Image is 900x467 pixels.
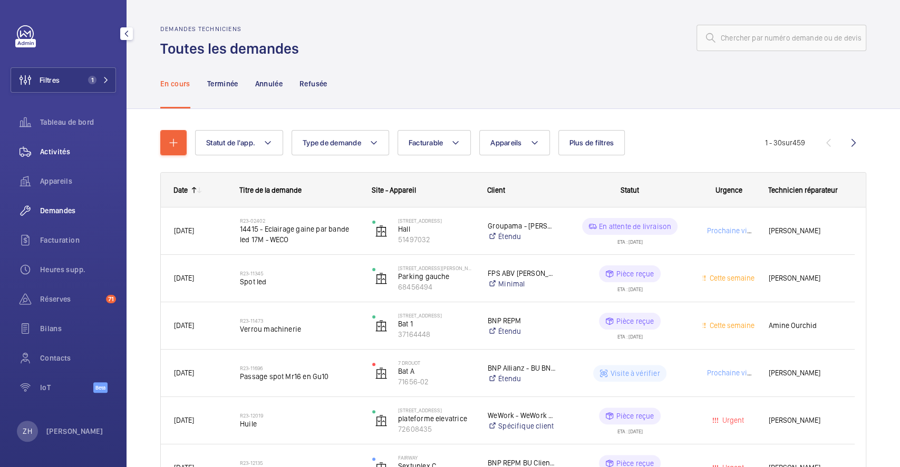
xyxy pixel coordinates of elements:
[40,323,116,334] span: Bilans
[106,295,116,303] span: 71
[240,317,359,324] h2: R23-11473
[240,224,359,245] span: 14415 - Eclairage gaine par bande led 17M - WECO
[488,268,557,279] p: FPS ABV [PERSON_NAME]
[240,217,359,224] h2: R23-02402
[40,75,60,85] span: Filtres
[616,316,654,326] p: Pièce reçue
[488,410,557,421] p: WeWork - WeWork Exploitation
[375,367,388,380] img: elevator.svg
[398,366,474,376] p: Bat A
[398,424,474,434] p: 72608435
[46,426,103,436] p: [PERSON_NAME]
[40,294,102,304] span: Réserves
[40,176,116,186] span: Appareils
[240,365,359,371] h2: R23-11696
[398,217,474,224] p: [STREET_ADDRESS]
[88,76,96,84] span: 1
[720,416,744,424] span: Urgent
[398,329,474,340] p: 37164448
[705,226,759,235] span: Prochaine visite
[696,25,866,51] input: Chercher par numéro demande ou de devis
[768,186,838,194] span: Technicien réparateur
[40,353,116,363] span: Contacts
[715,186,742,194] span: Urgence
[569,138,614,147] span: Plus de filtres
[558,130,625,155] button: Plus de filtres
[375,414,388,427] img: elevator.svg
[174,274,194,282] span: [DATE]
[40,235,116,245] span: Facturation
[240,412,359,419] h2: R23-12019
[11,67,116,93] button: Filtres1
[375,225,388,237] img: elevator.svg
[240,276,359,287] span: Spot led
[398,271,474,282] p: Parking gauche
[372,186,416,194] span: Site - Appareil
[398,360,474,366] p: 7 DROUOT
[398,282,474,292] p: 68456494
[40,264,116,275] span: Heures supp.
[303,138,361,147] span: Type de demande
[617,424,643,434] div: ETA : [DATE]
[398,376,474,387] p: 71656-02
[398,312,474,319] p: [STREET_ADDRESS]
[488,231,557,242] a: Étendu
[769,320,841,332] span: Amine Ourchid
[398,319,474,329] p: Bat 1
[599,221,671,232] p: En attente de livraison
[398,234,474,245] p: 51497032
[173,186,188,194] div: Date
[488,421,557,431] a: Spécifique client
[40,205,116,216] span: Demandes
[616,411,654,421] p: Pièce reçue
[621,186,639,194] span: Statut
[174,416,194,424] span: [DATE]
[40,146,116,157] span: Activités
[487,186,505,194] span: Client
[769,225,841,237] span: [PERSON_NAME]
[488,315,557,326] p: BNP REPM
[769,414,841,426] span: [PERSON_NAME]
[708,274,754,282] span: Cette semaine
[490,138,521,147] span: Appareils
[398,407,474,413] p: [STREET_ADDRESS]
[409,138,443,147] span: Facturable
[398,265,474,271] p: [STREET_ADDRESS][PERSON_NAME]
[375,320,388,332] img: elevator.svg
[765,139,805,146] span: 1 - 30 459
[617,235,643,244] div: ETA : [DATE]
[769,272,841,284] span: [PERSON_NAME]
[488,221,557,231] p: Groupama - [PERSON_NAME]
[398,224,474,234] p: Hall
[206,138,255,147] span: Statut de l'app.
[239,186,302,194] span: Titre de la demande
[705,369,759,377] span: Prochaine visite
[23,426,32,436] p: ZH
[93,382,108,393] span: Beta
[708,321,754,330] span: Cette semaine
[488,363,557,373] p: BNP Allianz - BU BNP Allianz
[160,39,305,58] h1: Toutes les demandes
[195,130,283,155] button: Statut de l'app.
[40,382,93,393] span: IoT
[769,367,841,379] span: [PERSON_NAME]
[40,117,116,127] span: Tableau de bord
[160,78,190,89] p: En cours
[488,279,557,289] a: Minimal
[240,270,359,276] h2: R23-11345
[299,78,327,89] p: Refusée
[174,321,194,330] span: [DATE]
[398,130,471,155] button: Facturable
[488,373,557,384] a: Étendu
[255,78,283,89] p: Annulée
[174,226,194,235] span: [DATE]
[375,272,388,285] img: elevator.svg
[616,269,654,279] p: Pièce reçue
[174,369,194,377] span: [DATE]
[207,78,238,89] p: Terminée
[240,460,359,466] h2: R23-12135
[617,282,643,292] div: ETA : [DATE]
[240,419,359,429] span: Huile
[479,130,549,155] button: Appareils
[488,326,557,336] a: Étendu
